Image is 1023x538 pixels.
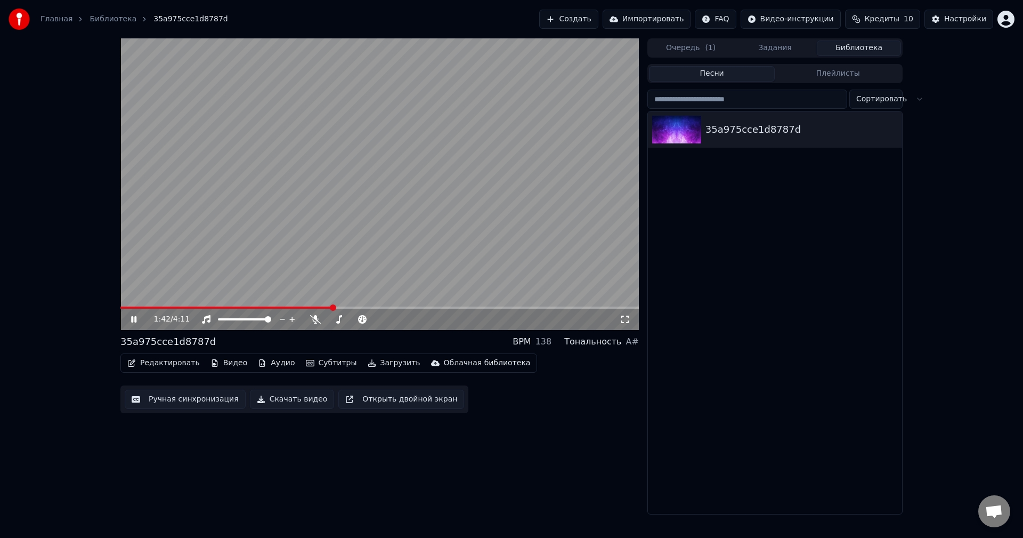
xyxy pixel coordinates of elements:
[123,356,204,371] button: Редактировать
[338,390,464,409] button: Открыть двойной экран
[649,66,775,82] button: Песни
[120,334,216,349] div: 35a975cce1d8787d
[206,356,252,371] button: Видео
[904,14,913,25] span: 10
[40,14,228,25] nav: breadcrumb
[302,356,361,371] button: Субтитры
[705,122,898,137] div: 35a975cce1d8787d
[733,41,817,56] button: Задания
[90,14,136,25] a: Библиотека
[539,10,598,29] button: Создать
[125,390,246,409] button: Ручная синхронизация
[9,9,30,30] img: youka
[626,335,638,348] div: A#
[154,314,180,325] div: /
[978,495,1010,527] a: Открытый чат
[564,335,621,348] div: Тональность
[856,94,907,105] span: Сортировать
[363,356,425,371] button: Загрузить
[603,10,691,29] button: Импортировать
[845,10,920,29] button: Кредиты10
[649,41,733,56] button: Очередь
[513,335,531,348] div: BPM
[444,358,531,368] div: Облачная библиотека
[865,14,899,25] span: Кредиты
[695,10,736,29] button: FAQ
[944,14,986,25] div: Настройки
[173,314,190,325] span: 4:11
[817,41,901,56] button: Библиотека
[250,390,335,409] button: Скачать видео
[924,10,993,29] button: Настройки
[741,10,841,29] button: Видео-инструкции
[535,335,552,348] div: 138
[154,314,170,325] span: 1:42
[705,43,716,53] span: ( 1 )
[775,66,901,82] button: Плейлисты
[40,14,72,25] a: Главная
[254,356,299,371] button: Аудио
[153,14,228,25] span: 35a975cce1d8787d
